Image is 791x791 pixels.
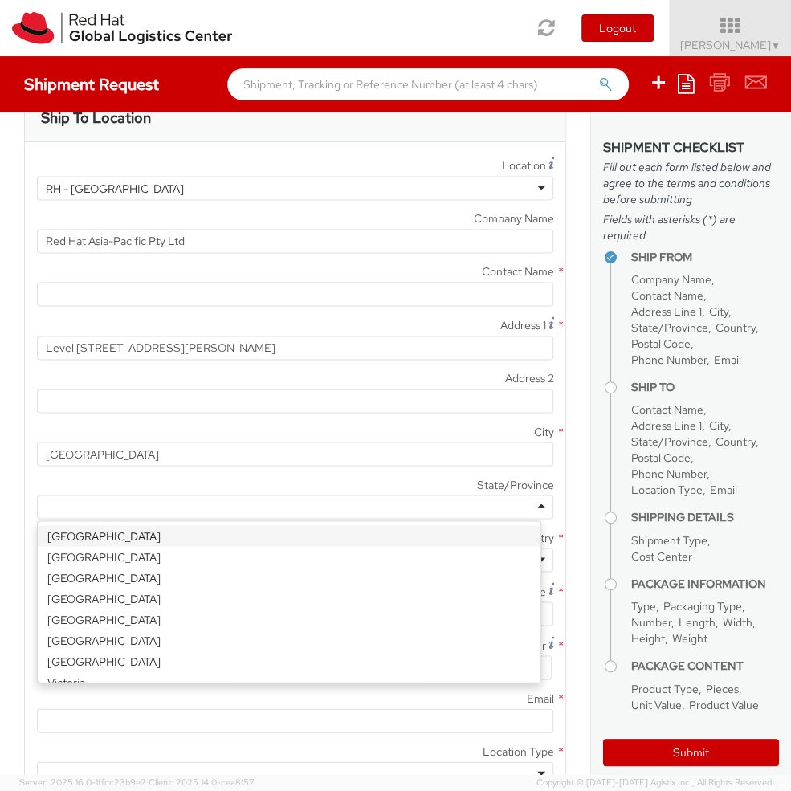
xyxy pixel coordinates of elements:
span: Address 1 [500,318,546,332]
div: [GEOGRAPHIC_DATA] [38,630,540,650]
span: Email [714,353,741,367]
h4: Ship From [631,251,779,263]
div: [GEOGRAPHIC_DATA] [38,609,540,630]
input: Shipment, Tracking or Reference Number (at least 4 chars) [227,68,629,100]
span: ▼ [771,39,781,52]
span: Contact Name [631,402,703,417]
div: RH - [GEOGRAPHIC_DATA] [46,181,184,197]
span: Type [631,599,656,614]
span: Server: 2025.16.0-1ffcc23b9e2 [19,777,146,788]
span: Email [710,483,737,497]
h4: Ship To [631,381,779,393]
span: Phone Number [631,467,707,481]
h3: Shipment Checklist [603,141,779,155]
div: [GEOGRAPHIC_DATA] [38,546,540,567]
div: [GEOGRAPHIC_DATA] [38,588,540,609]
span: Company Name [631,272,711,287]
img: rh-logistics-00dfa346123c4ec078e1.svg [12,12,232,44]
div: [GEOGRAPHIC_DATA] [38,567,540,588]
span: Email [527,691,554,705]
span: Fill out each form listed below and agree to the terms and conditions before submitting [603,159,779,207]
span: Weight [672,631,707,646]
h4: Shipment Request [24,75,159,93]
span: Contact Name [631,288,703,303]
span: Company Name [474,211,554,226]
span: Copyright © [DATE]-[DATE] Agistix Inc., All Rights Reserved [536,777,772,789]
span: Postal Code [631,336,691,351]
h3: Ship To Location [41,110,151,126]
span: [PERSON_NAME] [680,38,781,52]
span: Packaging Type [663,599,742,614]
span: City [534,424,554,438]
span: City [709,304,728,319]
span: Unit Value [631,698,682,712]
span: Pieces [706,682,739,696]
span: Postal Code [631,451,691,465]
span: Contact Name [482,264,554,279]
span: Cost Center [631,549,692,564]
span: Location Type [483,744,554,758]
span: State/Province [631,320,708,335]
span: Width [723,615,752,630]
button: Submit [603,739,779,766]
h4: Shipping Details [631,512,779,524]
span: Address 2 [505,371,554,385]
div: [GEOGRAPHIC_DATA] [38,525,540,546]
span: State/Province [631,434,708,449]
h4: Package Information [631,578,779,590]
span: Length [679,615,716,630]
span: Address Line 1 [631,304,702,319]
span: Country [716,434,756,449]
span: Location Type [631,483,703,497]
span: Country [716,320,756,335]
span: Location [502,158,546,173]
span: Shipment Type [631,533,707,548]
span: Height [631,631,665,646]
span: Fields with asterisks (*) are required [603,211,779,243]
span: State/Province [477,477,554,491]
div: [GEOGRAPHIC_DATA] [38,650,540,671]
span: City [709,418,728,433]
span: Client: 2025.14.0-cea8157 [149,777,255,788]
span: Product Type [631,682,699,696]
div: Victoria [38,671,540,692]
span: Phone Number [631,353,707,367]
button: Logout [581,14,654,42]
span: Address Line 1 [631,418,702,433]
span: Product Value [689,698,759,712]
h4: Package Content [631,660,779,672]
span: Number [631,615,671,630]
